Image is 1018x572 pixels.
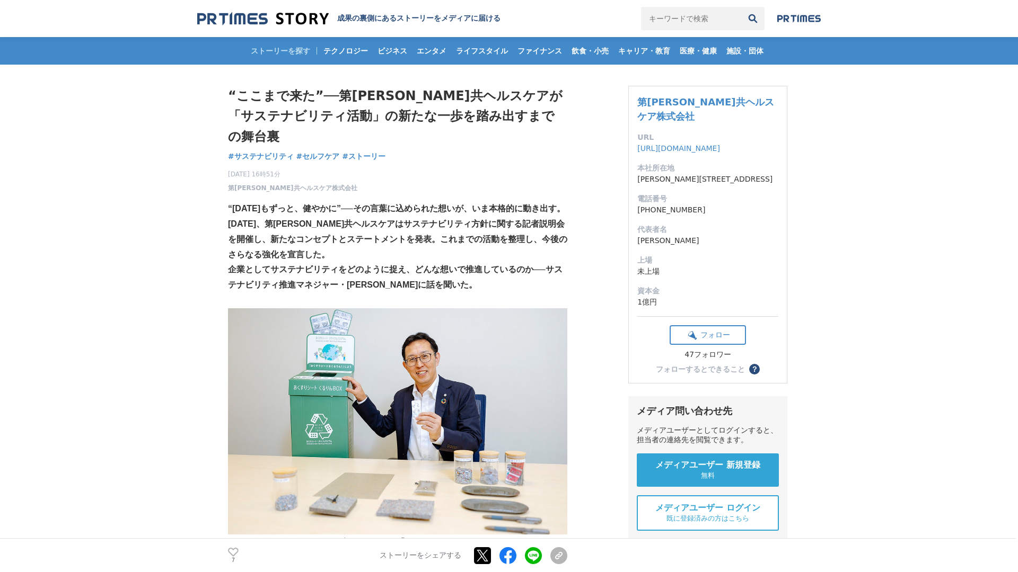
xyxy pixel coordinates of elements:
div: メディア問い合わせ先 [637,405,779,417]
span: 施設・団体 [722,46,768,56]
dt: 本社所在地 [637,163,778,174]
span: メディアユーザー 新規登録 [655,460,760,471]
span: メディアユーザー ログイン [655,503,760,514]
a: #サステナビリティ [228,151,294,162]
div: フォローするとできること [656,365,745,373]
span: [DATE] 16時51分 [228,169,357,179]
strong: [DATE]、第[PERSON_NAME]共ヘルスケアはサステナビリティ方針に関する記者説明会を開催し、新たなコンセプトとステートメントを発表。これまでの活動を整理し、今後のさらなる強化を宣言した。 [228,219,567,259]
a: [URL][DOMAIN_NAME] [637,144,720,153]
a: エンタメ [413,37,451,65]
strong: 企業としてサステナビリティをどのように捉え、どんな想いで推進しているのか──サステナビリティ推進マネジャー・[PERSON_NAME]に話を聞いた。 [228,265,563,289]
dt: 上場 [637,255,778,266]
h2: 成果の裏側にあるストーリーをメディアに届ける [337,14,501,23]
span: テクノロジー [319,46,372,56]
a: メディアユーザー ログイン 既に登録済みの方はこちら [637,495,779,531]
p: ストーリーをシェアする [380,551,461,560]
dd: [PHONE_NUMBER] [637,204,778,216]
button: ？ [749,364,760,374]
img: thumbnail_910c58a0-73f5-11f0-b044-6f7ac2b63f01.jpg [228,308,567,534]
a: 成果の裏側にあるストーリーをメディアに届ける 成果の裏側にあるストーリーをメディアに届ける [197,12,501,26]
a: 第[PERSON_NAME]共ヘルスケア株式会社 [637,96,774,122]
a: 第[PERSON_NAME]共ヘルスケア株式会社 [228,183,357,193]
dd: [PERSON_NAME] [637,235,778,246]
span: 医療・健康 [675,46,721,56]
div: メディアユーザーとしてログインすると、担当者の連絡先を閲覧できます。 [637,426,779,445]
span: 既に登録済みの方はこちら [666,514,749,523]
a: メディアユーザー 新規登録 無料 [637,453,779,487]
span: キャリア・教育 [614,46,674,56]
a: #ストーリー [342,151,385,162]
p: 7 [228,558,239,563]
input: キーワードで検索 [641,7,741,30]
a: ビジネス [373,37,411,65]
span: ？ [751,365,758,373]
dd: [PERSON_NAME][STREET_ADDRESS] [637,174,778,185]
button: フォロー [670,325,746,345]
a: キャリア・教育 [614,37,674,65]
div: 47フォロワー [670,350,746,360]
a: 飲食・小売 [567,37,613,65]
dd: 1億円 [637,297,778,308]
img: prtimes [777,14,821,23]
strong: “[DATE]もずっと、健やかに”──その言葉に込められた想いが、いま本格的に動き出す。 [228,204,565,213]
a: ファイナンス [513,37,566,65]
span: #サステナビリティ [228,151,294,161]
p: サステナビリティサイト「Wellness for Good」： [228,534,567,550]
span: #ストーリー [342,151,385,161]
a: #セルフケア [296,151,340,162]
a: テクノロジー [319,37,372,65]
span: ライフスタイル [452,46,512,56]
dt: 資本金 [637,285,778,297]
span: 無料 [701,471,715,480]
span: #セルフケア [296,151,340,161]
dt: URL [637,132,778,143]
dd: 未上場 [637,266,778,277]
dt: 電話番号 [637,193,778,204]
a: 施設・団体 [722,37,768,65]
img: 成果の裏側にあるストーリーをメディアに届ける [197,12,329,26]
h1: “ここまで来た”──第[PERSON_NAME]共ヘルスケアが「サステナビリティ活動」の新たな一歩を踏み出すまでの舞台裏 [228,86,567,147]
a: 医療・健康 [675,37,721,65]
span: エンタメ [413,46,451,56]
span: ファイナンス [513,46,566,56]
a: ライフスタイル [452,37,512,65]
span: 飲食・小売 [567,46,613,56]
span: ビジネス [373,46,411,56]
dt: 代表者名 [637,224,778,235]
button: 検索 [741,7,765,30]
